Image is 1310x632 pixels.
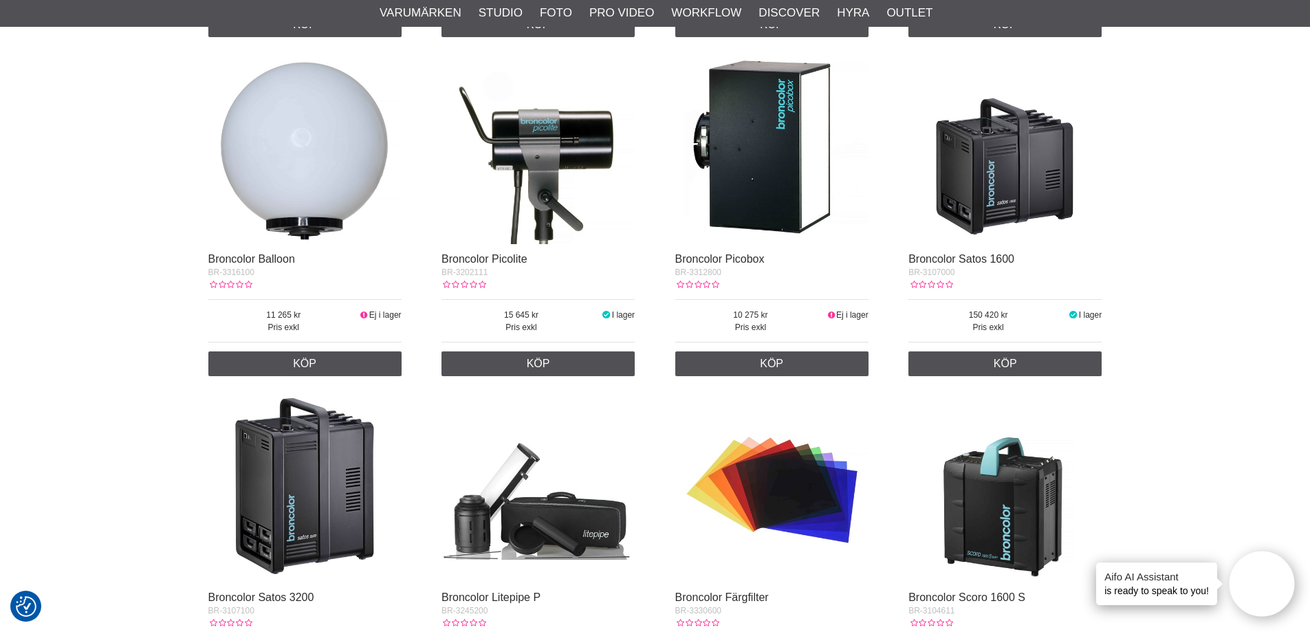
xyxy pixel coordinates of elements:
[601,310,612,320] i: I lager
[441,591,541,603] a: Broncolor Litepipe P
[908,268,954,277] span: BR-3107000
[479,4,523,22] a: Studio
[671,4,741,22] a: Workflow
[1096,563,1217,605] div: is ready to speak to you!
[16,596,36,617] img: Revisit consent button
[908,606,954,615] span: BR-3104611
[675,606,721,615] span: BR-3330600
[675,279,719,291] div: Kundbetyg: 0
[826,310,836,320] i: Ej i lager
[208,279,252,291] div: Kundbetyg: 0
[441,51,635,244] img: Broncolor Picolite
[675,390,869,583] img: Broncolor Färgfilter
[1079,310,1102,320] span: I lager
[612,310,635,320] span: I lager
[836,310,869,320] span: Ej i lager
[675,617,719,629] div: Kundbetyg: 0
[837,4,869,22] a: Hyra
[208,390,402,583] img: Broncolor Satos 3200
[208,617,252,629] div: Kundbetyg: 0
[208,591,314,603] a: Broncolor Satos 3200
[441,390,635,583] img: Broncolor Litepipe P
[369,310,402,320] span: Ej i lager
[208,351,402,376] a: Köp
[441,321,601,334] span: Pris exkl
[441,279,485,291] div: Kundbetyg: 0
[675,309,827,321] span: 10 275
[441,617,485,629] div: Kundbetyg: 0
[208,309,360,321] span: 11 265
[589,4,654,22] a: Pro Video
[208,253,295,265] a: Broncolor Balloon
[908,351,1102,376] a: Köp
[540,4,572,22] a: Foto
[886,4,932,22] a: Outlet
[441,351,635,376] a: Köp
[1104,569,1209,584] h4: Aifo AI Assistant
[758,4,820,22] a: Discover
[441,268,488,277] span: BR-3202111
[441,309,601,321] span: 15 645
[675,268,721,277] span: BR-3312800
[208,321,360,334] span: Pris exkl
[675,321,827,334] span: Pris exkl
[908,253,1014,265] a: Broncolor Satos 1600
[441,606,488,615] span: BR-3245200
[359,310,369,320] i: Ej i lager
[908,390,1102,583] img: Broncolor Scoro 1600 S
[675,591,769,603] a: Broncolor Färgfilter
[675,351,869,376] a: Köp
[208,51,402,244] img: Broncolor Balloon
[1068,310,1079,320] i: I lager
[908,51,1102,244] img: Broncolor Satos 1600
[380,4,461,22] a: Varumärken
[908,279,952,291] div: Kundbetyg: 0
[908,309,1068,321] span: 150 420
[908,591,1025,603] a: Broncolor Scoro 1600 S
[441,253,527,265] a: Broncolor Picolite
[208,268,254,277] span: BR-3316100
[208,606,254,615] span: BR-3107100
[16,594,36,619] button: Samtyckesinställningar
[908,321,1068,334] span: Pris exkl
[675,51,869,244] img: Broncolor Picobox
[675,253,765,265] a: Broncolor Picobox
[908,617,952,629] div: Kundbetyg: 0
